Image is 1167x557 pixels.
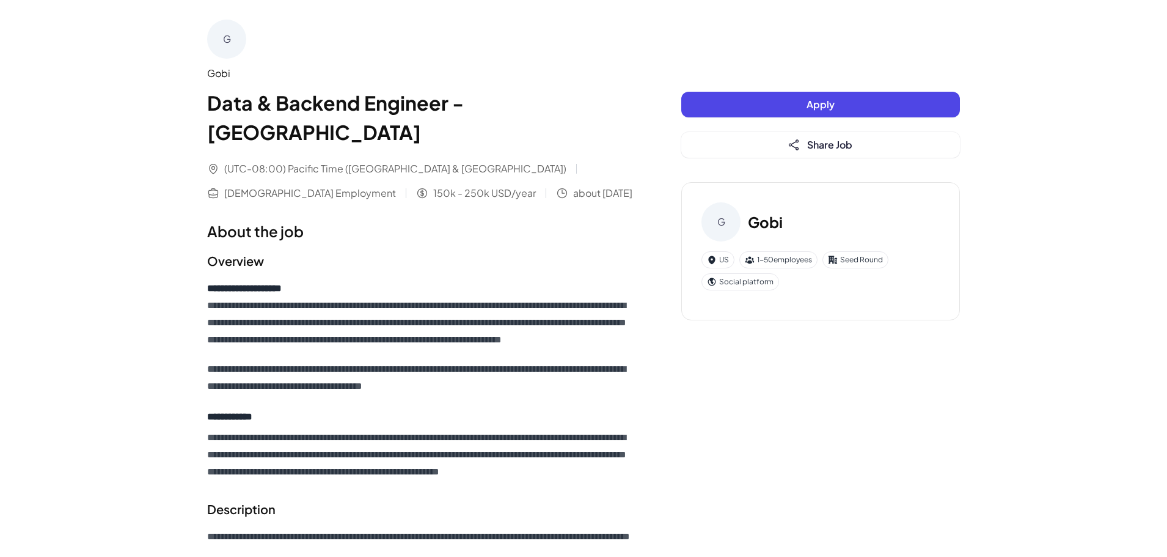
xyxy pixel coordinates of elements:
div: 1-50 employees [739,251,818,268]
h2: Overview [207,252,632,270]
span: Share Job [807,138,852,151]
span: about [DATE] [573,186,632,201]
div: Gobi [207,66,632,81]
span: [DEMOGRAPHIC_DATA] Employment [224,186,396,201]
span: 150k - 250k USD/year [433,186,536,201]
h1: Data & Backend Engineer - [GEOGRAPHIC_DATA] [207,88,632,147]
div: G [701,202,741,242]
button: Share Job [681,132,960,158]
h3: Gobi [748,211,783,233]
div: G [207,20,246,59]
div: Seed Round [822,251,888,268]
h1: About the job [207,220,632,242]
span: (UTC-08:00) Pacific Time ([GEOGRAPHIC_DATA] & [GEOGRAPHIC_DATA]) [224,161,566,176]
h2: Description [207,500,632,518]
span: Apply [807,98,835,111]
div: Social platform [701,273,779,290]
div: US [701,251,734,268]
button: Apply [681,92,960,117]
